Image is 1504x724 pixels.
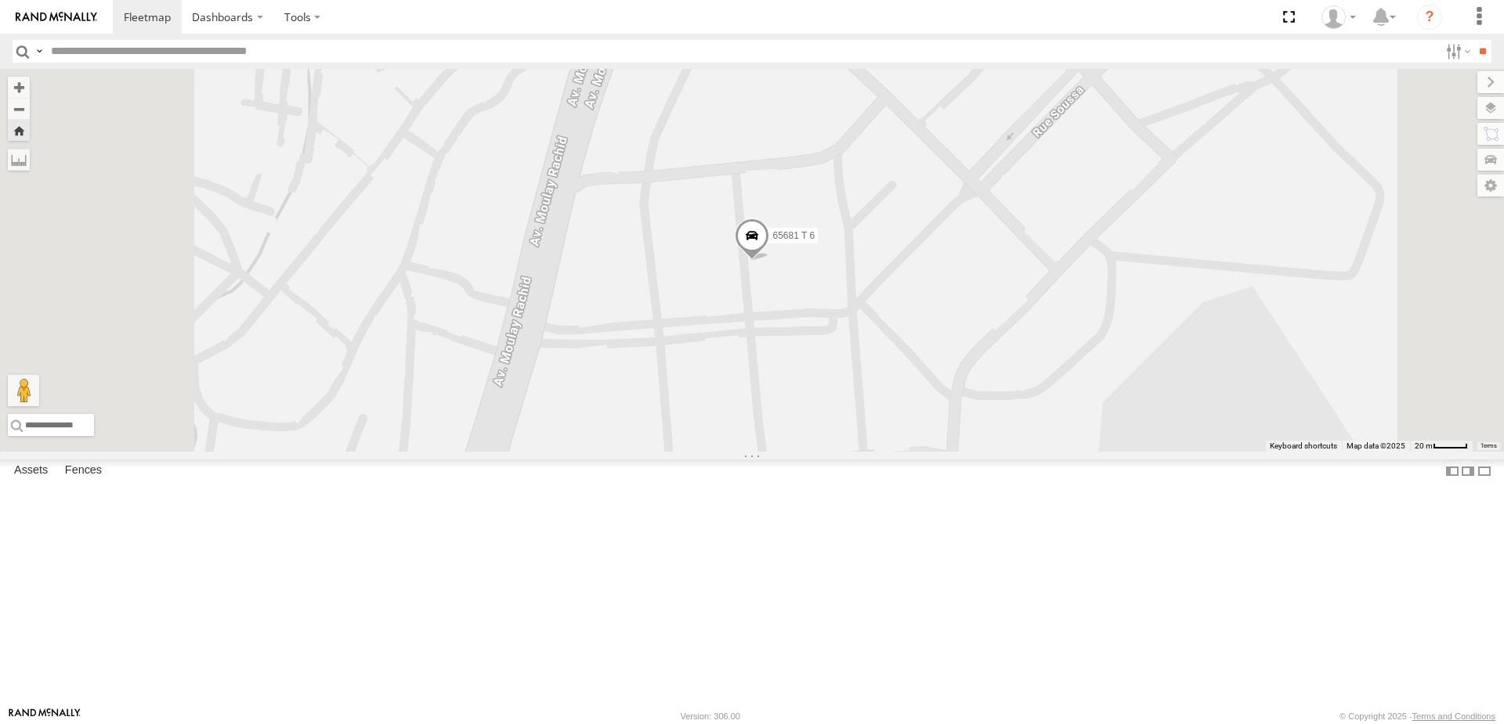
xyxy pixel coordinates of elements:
button: Zoom in [8,77,30,98]
a: Terms and Conditions [1412,711,1495,721]
span: 20 m [1415,441,1433,450]
span: Map data ©2025 [1347,441,1405,450]
label: Assets [6,460,56,482]
label: Search Query [33,40,45,63]
label: Dock Summary Table to the Right [1460,459,1476,482]
div: © Copyright 2025 - [1339,711,1495,721]
button: Zoom out [8,98,30,120]
i: ? [1417,5,1442,30]
img: rand-logo.svg [16,12,97,23]
label: Measure [8,149,30,171]
label: Search Filter Options [1440,40,1473,63]
button: Zoom Home [8,120,30,141]
div: Version: 306.00 [681,711,740,721]
label: Map Settings [1477,175,1504,196]
button: Drag Pegman onto the map to open Street View [8,375,39,406]
button: Keyboard shortcuts [1270,441,1337,452]
div: Branch Tanger [1316,5,1361,29]
label: Dock Summary Table to the Left [1444,459,1460,482]
span: 65681 T 6 [772,230,815,241]
a: Terms (opens in new tab) [1480,443,1497,449]
label: Hide Summary Table [1477,459,1492,482]
a: Visit our Website [9,708,81,724]
button: Map Scale: 20 m per 41 pixels [1410,441,1473,452]
label: Fences [57,460,110,482]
